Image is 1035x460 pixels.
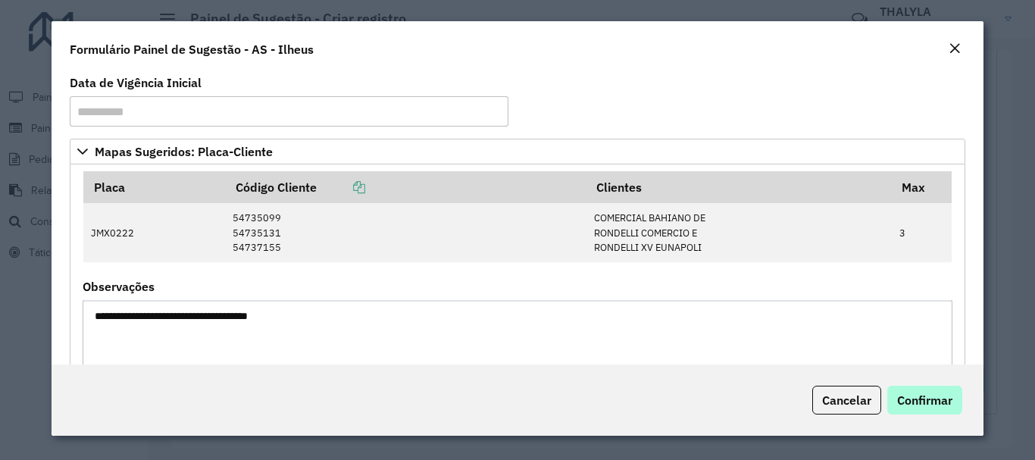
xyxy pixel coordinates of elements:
th: Clientes [586,171,891,203]
em: Fechar [949,42,961,55]
a: Copiar [317,180,365,195]
td: JMX0222 [83,203,225,262]
span: Mapas Sugeridos: Placa-Cliente [95,146,273,158]
th: Código Cliente [225,171,586,203]
label: Data de Vigência Inicial [70,74,202,92]
td: 54735099 54735131 54737155 [225,203,586,262]
div: Mapas Sugeridos: Placa-Cliente [70,164,965,448]
th: Max [891,171,952,203]
td: COMERCIAL BAHIANO DE RONDELLI COMERCIO E RONDELLI XV EUNAPOLI [586,203,891,262]
a: Mapas Sugeridos: Placa-Cliente [70,139,965,164]
button: Confirmar [887,386,962,415]
td: 3 [891,203,952,262]
span: Cancelar [822,393,871,408]
button: Close [944,39,965,59]
h4: Formulário Painel de Sugestão - AS - Ilheus [70,40,314,58]
button: Cancelar [812,386,881,415]
span: Confirmar [897,393,952,408]
th: Placa [83,171,225,203]
label: Observações [83,277,155,296]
